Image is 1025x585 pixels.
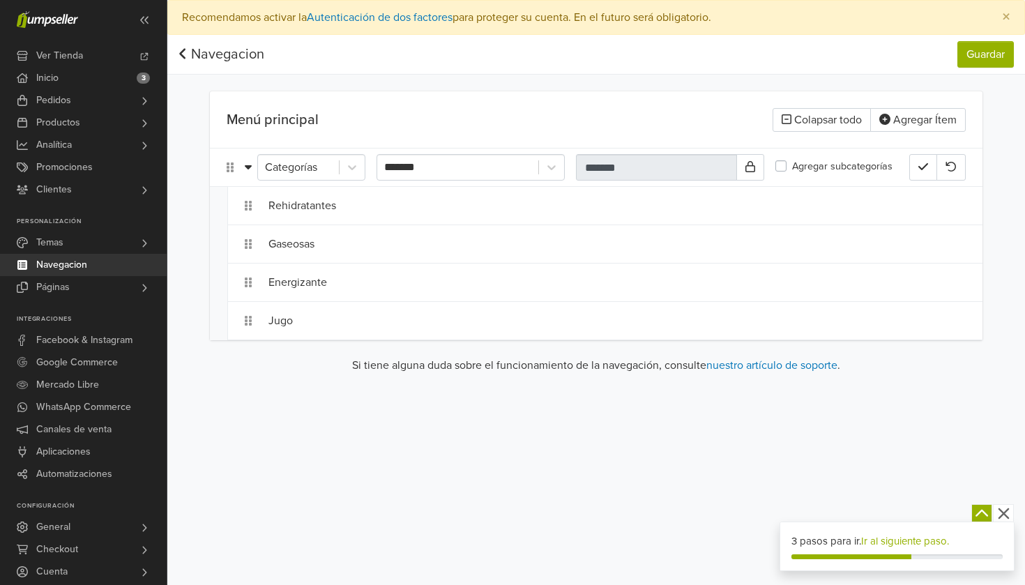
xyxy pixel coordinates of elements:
[17,218,167,226] p: Personalización
[36,89,71,112] span: Pedidos
[36,396,131,418] span: WhatsApp Commerce
[17,315,167,324] p: Integraciones
[792,159,893,174] label: Agregar subcategorías
[36,156,93,178] span: Promociones
[268,231,909,257] div: Gaseosas
[36,254,87,276] span: Navegacion
[36,67,59,89] span: Inicio
[36,463,112,485] span: Automatizaciones
[307,10,453,24] a: Autenticación de dos factores
[791,533,1003,549] div: 3 pasos para ir.
[957,41,1014,68] button: Guardar
[268,192,909,219] div: Rehidratantes
[773,108,871,132] button: Colapsar todo
[179,46,264,63] a: Navegacion
[870,108,966,132] button: Agregar Ítem
[706,358,837,372] a: nuestro artículo de soporte
[36,351,118,374] span: Google Commerce
[268,307,909,334] div: Jugo
[36,178,72,201] span: Clientes
[36,329,132,351] span: Facebook & Instagram
[36,112,80,134] span: Productos
[36,538,78,561] span: Checkout
[36,374,99,396] span: Mercado Libre
[36,45,83,67] span: Ver Tienda
[36,276,70,298] span: Páginas
[36,231,63,254] span: Temas
[861,535,949,547] a: Ir al siguiente paso.
[36,561,68,583] span: Cuenta
[137,73,150,84] span: 3
[1002,7,1010,27] span: ×
[210,357,982,374] p: Si tiene alguna duda sobre el funcionamiento de la navegación, consulte .
[36,418,112,441] span: Canales de venta
[36,134,72,156] span: Analítica
[227,112,591,128] h5: Menú principal
[36,516,70,538] span: General
[36,441,91,463] span: Aplicaciones
[988,1,1024,34] button: Close
[17,502,167,510] p: Configuración
[268,269,909,296] div: Energizante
